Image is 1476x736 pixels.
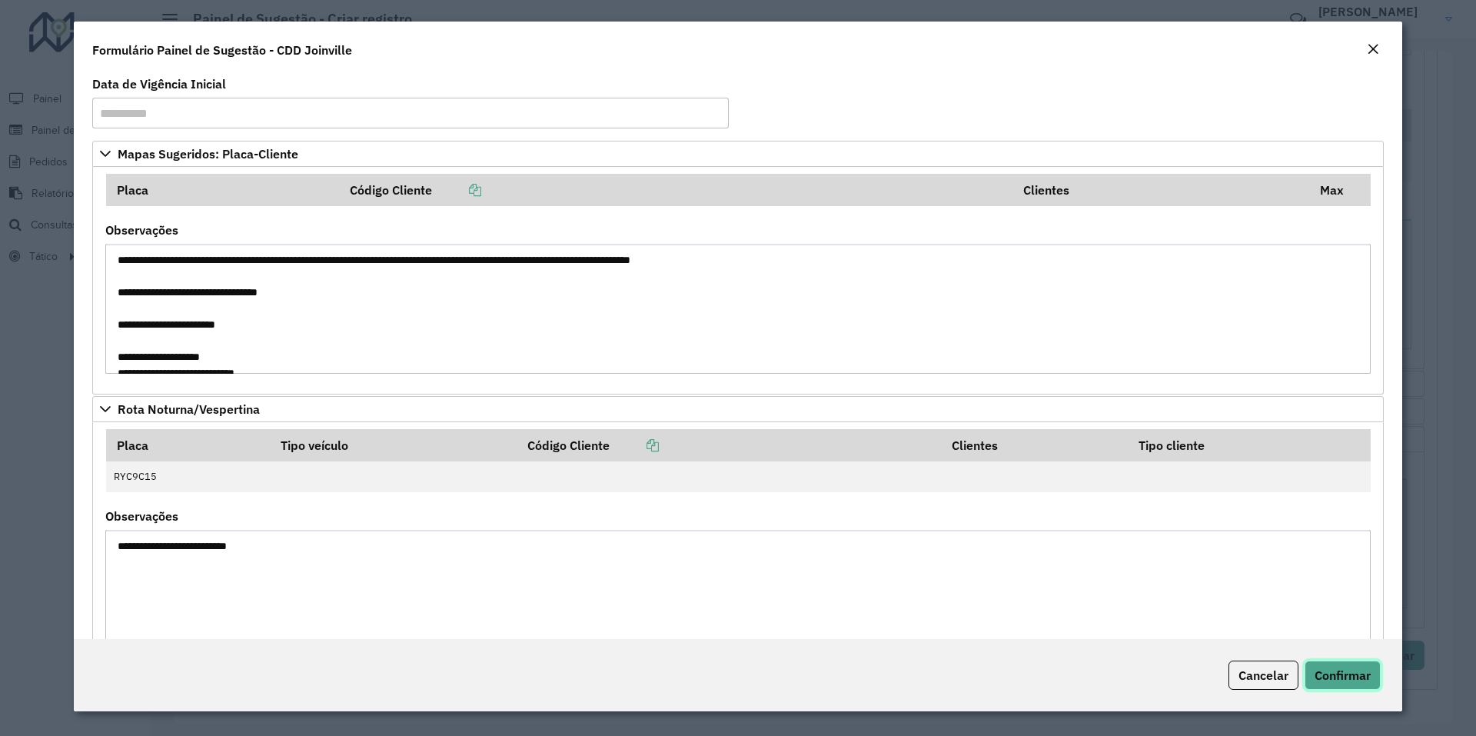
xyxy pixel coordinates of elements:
[1012,174,1309,206] th: Clientes
[517,429,941,461] th: Código Cliente
[1228,661,1298,690] button: Cancelar
[105,221,178,239] label: Observações
[92,141,1384,167] a: Mapas Sugeridos: Placa-Cliente
[610,438,659,453] a: Copiar
[1315,668,1371,683] span: Confirmar
[118,403,260,415] span: Rota Noturna/Vespertina
[340,174,1013,206] th: Código Cliente
[92,41,352,59] h4: Formulário Painel de Sugestão - CDD Joinville
[92,167,1384,395] div: Mapas Sugeridos: Placa-Cliente
[92,75,226,93] label: Data de Vigência Inicial
[1305,661,1381,690] button: Confirmar
[1309,174,1371,206] th: Max
[271,429,517,461] th: Tipo veículo
[105,507,178,525] label: Observações
[92,396,1384,422] a: Rota Noturna/Vespertina
[118,148,298,160] span: Mapas Sugeridos: Placa-Cliente
[1362,40,1384,60] button: Close
[106,429,271,461] th: Placa
[1128,429,1370,461] th: Tipo cliente
[941,429,1128,461] th: Clientes
[106,174,340,206] th: Placa
[432,182,481,198] a: Copiar
[92,422,1384,681] div: Rota Noturna/Vespertina
[1367,43,1379,55] em: Fechar
[1238,668,1288,683] span: Cancelar
[106,461,271,492] td: RYC9C15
